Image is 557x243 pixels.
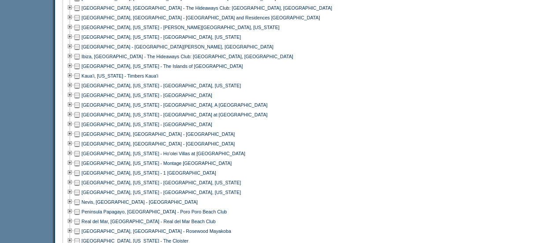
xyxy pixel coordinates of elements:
a: [GEOGRAPHIC_DATA], [US_STATE] - [PERSON_NAME][GEOGRAPHIC_DATA], [US_STATE] [81,25,280,30]
a: [GEOGRAPHIC_DATA], [GEOGRAPHIC_DATA] - [GEOGRAPHIC_DATA] [81,141,235,146]
a: [GEOGRAPHIC_DATA], [US_STATE] - [GEOGRAPHIC_DATA] at [GEOGRAPHIC_DATA] [81,112,267,117]
a: Ibiza, [GEOGRAPHIC_DATA] - The Hideaways Club: [GEOGRAPHIC_DATA], [GEOGRAPHIC_DATA] [81,54,293,59]
a: [GEOGRAPHIC_DATA], [GEOGRAPHIC_DATA] - Rosewood Mayakoba [81,228,231,234]
a: [GEOGRAPHIC_DATA], [US_STATE] - Ho'olei Villas at [GEOGRAPHIC_DATA] [81,151,245,156]
a: [GEOGRAPHIC_DATA], [US_STATE] - [GEOGRAPHIC_DATA], [US_STATE] [81,180,241,185]
a: [GEOGRAPHIC_DATA] - [GEOGRAPHIC_DATA][PERSON_NAME], [GEOGRAPHIC_DATA] [81,44,273,49]
a: [GEOGRAPHIC_DATA], [US_STATE] - [GEOGRAPHIC_DATA], A [GEOGRAPHIC_DATA] [81,102,267,108]
a: [GEOGRAPHIC_DATA], [US_STATE] - [GEOGRAPHIC_DATA], [US_STATE] [81,190,241,195]
a: [GEOGRAPHIC_DATA], [US_STATE] - Montage [GEOGRAPHIC_DATA] [81,161,232,166]
a: [GEOGRAPHIC_DATA], [US_STATE] - [GEOGRAPHIC_DATA] [81,93,212,98]
a: [GEOGRAPHIC_DATA], [US_STATE] - [GEOGRAPHIC_DATA] [81,122,212,127]
a: [GEOGRAPHIC_DATA], [GEOGRAPHIC_DATA] - [GEOGRAPHIC_DATA] [81,131,235,137]
a: [GEOGRAPHIC_DATA], [GEOGRAPHIC_DATA] - [GEOGRAPHIC_DATA] and Residences [GEOGRAPHIC_DATA] [81,15,320,20]
a: Kaua'i, [US_STATE] - Timbers Kaua'i [81,73,158,79]
a: [GEOGRAPHIC_DATA], [US_STATE] - The Islands of [GEOGRAPHIC_DATA] [81,64,243,69]
a: Real del Mar, [GEOGRAPHIC_DATA] - Real del Mar Beach Club [81,219,216,224]
a: [GEOGRAPHIC_DATA], [GEOGRAPHIC_DATA] - The Hideaways Club: [GEOGRAPHIC_DATA], [GEOGRAPHIC_DATA] [81,5,332,11]
a: [GEOGRAPHIC_DATA], [US_STATE] - [GEOGRAPHIC_DATA], [US_STATE] [81,34,241,40]
a: [GEOGRAPHIC_DATA], [US_STATE] - 1 [GEOGRAPHIC_DATA] [81,170,216,176]
a: Nevis, [GEOGRAPHIC_DATA] - [GEOGRAPHIC_DATA] [81,199,198,205]
a: Peninsula Papagayo, [GEOGRAPHIC_DATA] - Poro Poro Beach Club [81,209,227,214]
a: [GEOGRAPHIC_DATA], [US_STATE] - [GEOGRAPHIC_DATA], [US_STATE] [81,83,241,88]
